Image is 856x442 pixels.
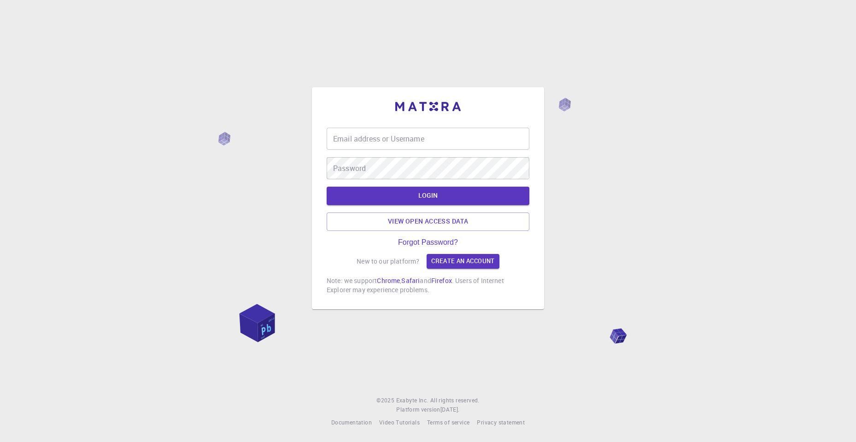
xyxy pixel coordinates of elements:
span: All rights reserved. [430,396,480,405]
a: Video Tutorials [379,418,420,427]
a: Safari [401,276,420,285]
a: Privacy statement [477,418,525,427]
a: Firefox [431,276,452,285]
a: Exabyte Inc. [396,396,428,405]
a: Create an account [427,254,499,269]
button: LOGIN [327,187,529,205]
p: Note: we support , and . Users of Internet Explorer may experience problems. [327,276,529,295]
a: Forgot Password? [398,238,458,247]
p: New to our platform? [357,257,419,266]
span: [DATE] . [440,406,460,413]
span: Documentation [331,418,372,426]
span: Exabyte Inc. [396,396,428,404]
span: Terms of service [427,418,469,426]
a: Terms of service [427,418,469,427]
span: Video Tutorials [379,418,420,426]
span: © 2025 [376,396,396,405]
a: View open access data [327,212,529,231]
a: [DATE]. [440,405,460,414]
span: Privacy statement [477,418,525,426]
a: Documentation [331,418,372,427]
a: Chrome [377,276,400,285]
span: Platform version [396,405,440,414]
